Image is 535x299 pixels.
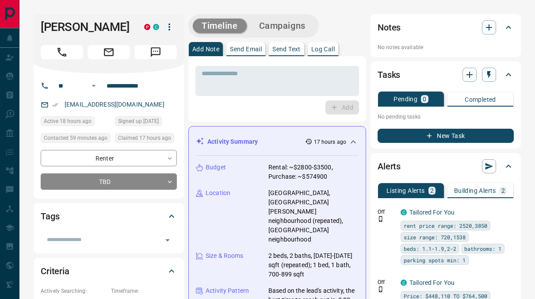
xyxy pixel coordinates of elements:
p: Pending [394,96,417,102]
h2: Criteria [41,264,69,278]
p: 2 [501,188,505,194]
span: rent price range: 2520,3850 [404,221,487,230]
div: Activity Summary17 hours ago [196,134,359,150]
p: Actively Searching: [41,287,107,295]
p: [GEOGRAPHIC_DATA], [GEOGRAPHIC_DATA][PERSON_NAME] neighbourhood (repeated), [GEOGRAPHIC_DATA] nei... [268,188,359,244]
h1: [PERSON_NAME] [41,20,131,34]
div: Tue Oct 14 2025 [115,133,177,146]
p: No notes available [378,43,514,51]
h2: Alerts [378,159,401,173]
a: Tailored For You [409,209,455,216]
p: 17 hours ago [314,138,346,146]
p: Location [206,188,230,198]
div: condos.ca [153,24,159,30]
button: New Task [378,129,514,143]
p: Budget [206,163,226,172]
a: Tailored For You [409,279,455,286]
span: Claimed 17 hours ago [118,134,171,142]
span: Call [41,45,83,59]
span: Active 18 hours ago [44,117,92,126]
p: 2 beds, 2 baths, [DATE]-[DATE] sqft (repeated); 1 bed, 1 bath, 700-899 sqft [268,251,359,279]
svg: Push Notification Only [378,286,384,292]
p: 2 [430,188,434,194]
p: Send Email [230,46,262,52]
div: Alerts [378,156,514,177]
p: 0 [423,96,426,102]
div: condos.ca [401,280,407,286]
p: Off [378,208,395,216]
button: Open [88,80,99,91]
p: Off [378,278,395,286]
p: Rental: ~$2800-$3500, Purchase: ~$574900 [268,163,359,181]
span: Message [134,45,177,59]
div: property.ca [144,24,150,30]
h2: Tasks [378,68,400,82]
span: size range: 720,1538 [404,233,466,241]
span: bathrooms: 1 [464,244,501,253]
p: Size & Rooms [206,251,244,261]
div: Renter [41,150,177,166]
p: Building Alerts [454,188,496,194]
h2: Tags [41,209,59,223]
p: Activity Summary [207,137,258,146]
span: Signed up [DATE] [118,117,159,126]
div: Tags [41,206,177,227]
div: Tue Oct 14 2025 [41,116,111,129]
span: parking spots min: 1 [404,256,466,264]
span: Contacted 59 minutes ago [44,134,107,142]
div: TBD [41,173,177,190]
div: condos.ca [401,209,407,215]
p: Add Note [192,46,219,52]
div: Notes [378,17,514,38]
button: Open [161,234,174,246]
p: Send Text [272,46,301,52]
div: Wed Oct 15 2025 [41,133,111,146]
span: Email [88,45,130,59]
svg: Email Verified [52,102,58,108]
svg: Push Notification Only [378,216,384,222]
h2: Notes [378,20,401,34]
a: [EMAIL_ADDRESS][DOMAIN_NAME] [65,101,164,108]
div: Tasks [378,64,514,85]
p: Timeframe: [111,287,177,295]
span: beds: 1.1-1.9,2-2 [404,244,456,253]
div: Criteria [41,261,177,282]
button: Timeline [193,19,247,33]
p: Activity Pattern [206,286,249,295]
div: Mon Oct 10 2016 [115,116,177,129]
p: Listing Alerts [386,188,425,194]
button: Campaigns [250,19,314,33]
p: Log Call [311,46,335,52]
p: No pending tasks [378,110,514,123]
p: Completed [465,96,496,103]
